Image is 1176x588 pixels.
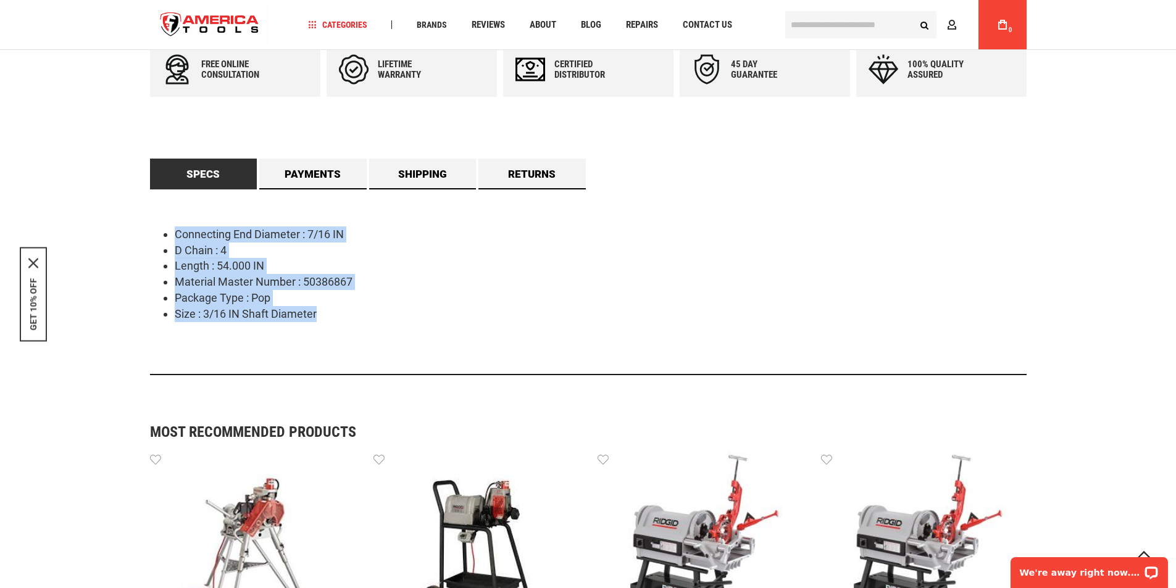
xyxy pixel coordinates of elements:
a: Categories [302,17,373,33]
div: Certified Distributor [554,59,628,80]
a: Repairs [620,17,664,33]
a: store logo [150,2,270,48]
a: About [524,17,562,33]
button: Search [913,13,936,36]
li: D Chain : 4 [175,242,1027,259]
svg: close icon [28,258,38,268]
span: About [530,20,556,30]
span: Repairs [626,20,658,30]
div: Lifetime warranty [378,59,452,80]
li: Connecting End Diameter : 7/16 IN [175,226,1027,242]
a: Reviews [466,17,511,33]
span: Brands [417,20,447,29]
span: Categories [308,20,367,29]
a: Blog [575,17,607,33]
div: 45 day Guarantee [731,59,805,80]
li: Package Type : Pop [175,290,1027,306]
li: Material Master Number : 50386867 [175,274,1027,290]
a: Specs [150,159,257,189]
button: GET 10% OFF [28,278,38,330]
li: Length : 54.000 IN [175,258,1027,274]
a: Payments [259,159,367,189]
img: America Tools [150,2,270,48]
a: Shipping [369,159,477,189]
strong: Most Recommended Products [150,424,983,439]
span: Contact Us [683,20,732,30]
a: Returns [478,159,586,189]
span: Reviews [472,20,505,30]
a: Brands [411,17,452,33]
div: 100% quality assured [907,59,982,80]
li: Size : 3/16 IN Shaft Diameter [175,306,1027,322]
button: Close [28,258,38,268]
span: 0 [1009,27,1012,33]
span: Blog [581,20,601,30]
iframe: LiveChat chat widget [1003,549,1176,588]
a: Contact Us [677,17,738,33]
div: Free online consultation [201,59,275,80]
